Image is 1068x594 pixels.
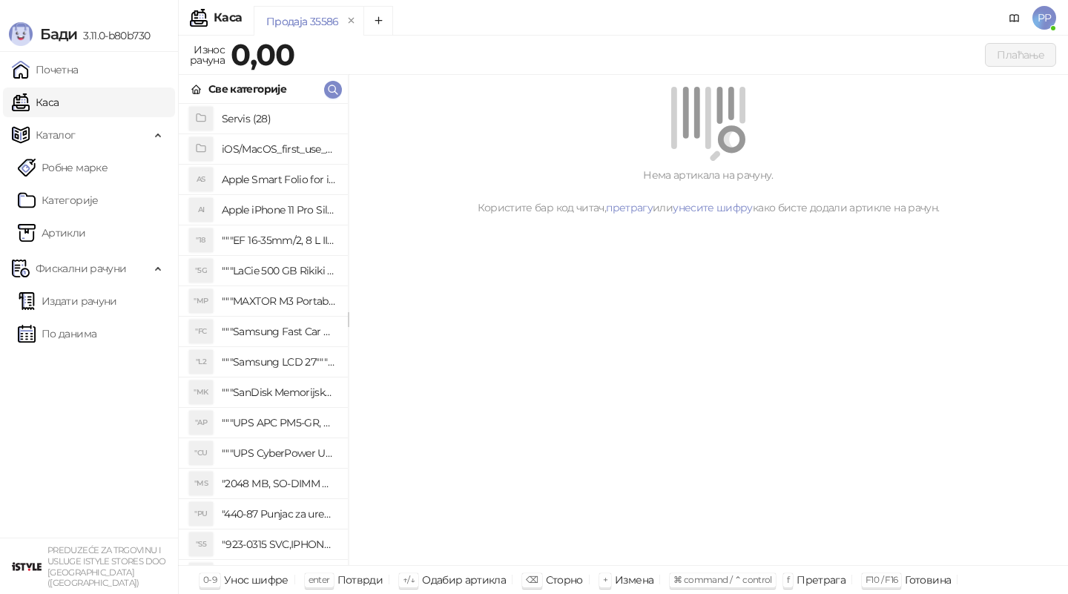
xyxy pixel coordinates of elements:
h4: iOS/MacOS_first_use_assistance (4) [222,137,336,161]
span: ↑/↓ [403,574,415,585]
span: ⌘ command / ⌃ control [673,574,772,585]
div: Унос шифре [224,570,289,590]
span: PP [1032,6,1056,30]
div: Продаја 35586 [266,13,339,30]
a: По данима [18,319,96,349]
div: Износ рачуна [187,40,228,70]
h4: """EF 16-35mm/2, 8 L III USM""" [222,228,336,252]
h4: """SanDisk Memorijska kartica 256GB microSDXC sa SD adapterom SDSQXA1-256G-GN6MA - Extreme PLUS, ... [222,380,336,404]
small: PREDUZEĆE ZA TRGOVINU I USLUGE ISTYLE STORES DOO [GEOGRAPHIC_DATA] ([GEOGRAPHIC_DATA]) [47,545,166,588]
div: "MK [189,380,213,404]
h4: """MAXTOR M3 Portable 2TB 2.5"""" crni eksterni hard disk HX-M201TCB/GM""" [222,289,336,313]
div: "MS [189,472,213,495]
div: Измена [615,570,653,590]
h4: Apple Smart Folio for iPad mini (A17 Pro) - Sage [222,168,336,191]
div: AI [189,198,213,222]
button: remove [342,15,361,27]
div: "MP [189,289,213,313]
span: + [603,574,607,585]
h4: """Samsung LCD 27"""" C27F390FHUXEN""" [222,350,336,374]
a: претрагу [606,201,653,214]
h4: """Samsung Fast Car Charge Adapter, brzi auto punja_, boja crna""" [222,320,336,343]
div: "AP [189,411,213,435]
span: enter [309,574,330,585]
div: Претрага [797,570,845,590]
strong: 0,00 [231,36,294,73]
a: Документација [1003,6,1026,30]
div: "SD [189,563,213,587]
h4: "2048 MB, SO-DIMM DDRII, 667 MHz, Napajanje 1,8 0,1 V, Latencija CL5" [222,472,336,495]
h4: "923-0315 SVC,IPHONE 5/5S BATTERY REMOVAL TRAY Držač za iPhone sa kojim se otvara display [222,532,336,556]
div: "S5 [189,532,213,556]
div: "FC [189,320,213,343]
a: Категорије [18,185,99,215]
div: "L2 [189,350,213,374]
span: f [787,574,789,585]
div: Сторно [546,570,583,590]
h4: """LaCie 500 GB Rikiki USB 3.0 / Ultra Compact & Resistant aluminum / USB 3.0 / 2.5""""""" [222,259,336,283]
h4: Servis (28) [222,107,336,131]
div: Одабир артикла [422,570,506,590]
div: Каса [214,12,242,24]
img: Logo [9,22,33,46]
h4: """UPS APC PM5-GR, Essential Surge Arrest,5 utic_nica""" [222,411,336,435]
span: Фискални рачуни [36,254,126,283]
img: 64x64-companyLogo-77b92cf4-9946-4f36-9751-bf7bb5fd2c7d.png [12,552,42,581]
a: Робне марке [18,153,108,182]
span: Бади [40,25,77,43]
span: 3.11.0-b80b730 [77,29,150,42]
div: Потврди [337,570,383,590]
a: унесите шифру [673,201,753,214]
span: 0-9 [203,574,217,585]
div: Готовина [905,570,951,590]
span: ⌫ [526,574,538,585]
button: Плаћање [985,43,1056,67]
div: Све категорије [208,81,286,97]
div: grid [179,104,348,565]
div: "CU [189,441,213,465]
a: Почетна [12,55,79,85]
h4: Apple iPhone 11 Pro Silicone Case - Black [222,198,336,222]
a: Издати рачуни [18,286,117,316]
span: F10 / F16 [866,574,897,585]
a: Каса [12,88,59,117]
div: "PU [189,502,213,526]
button: Add tab [363,6,393,36]
div: AS [189,168,213,191]
h4: "923-0448 SVC,IPHONE,TOURQUE DRIVER KIT .65KGF- CM Šrafciger " [222,563,336,587]
h4: "440-87 Punjac za uredjaje sa micro USB portom 4/1, Stand." [222,502,336,526]
div: "5G [189,259,213,283]
div: "18 [189,228,213,252]
div: Нема артикала на рачуну. Користите бар код читач, или како бисте додали артикле на рачун. [366,167,1050,216]
a: ArtikliАртикли [18,218,86,248]
span: Каталог [36,120,76,150]
h4: """UPS CyberPower UT650EG, 650VA/360W , line-int., s_uko, desktop""" [222,441,336,465]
